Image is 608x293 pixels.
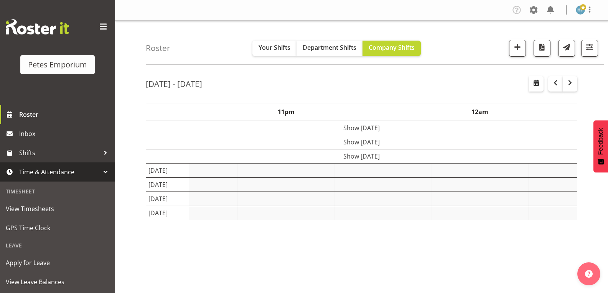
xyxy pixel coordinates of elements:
td: [DATE] [146,163,189,177]
a: View Timesheets [2,199,113,218]
div: Timesheet [2,183,113,199]
img: helena-tomlin701.jpg [576,5,585,15]
span: Time & Attendance [19,166,100,178]
img: help-xxl-2.png [585,270,593,278]
span: Apply for Leave [6,257,109,268]
h2: [DATE] - [DATE] [146,79,202,89]
span: View Leave Balances [6,276,109,288]
button: Feedback - Show survey [593,120,608,172]
span: Feedback [597,128,604,155]
span: Your Shifts [259,43,290,52]
span: Company Shifts [369,43,415,52]
button: Download a PDF of the roster according to the set date range. [534,40,550,57]
span: GPS Time Clock [6,222,109,234]
td: [DATE] [146,192,189,206]
span: Shifts [19,147,100,159]
button: Select a specific date within the roster. [529,76,544,92]
button: Add a new shift [509,40,526,57]
th: 12am [383,103,577,121]
button: Company Shifts [362,41,421,56]
a: View Leave Balances [2,272,113,291]
img: Rosterit website logo [6,19,69,34]
button: Filter Shifts [581,40,598,57]
td: Show [DATE] [146,121,577,135]
a: Apply for Leave [2,253,113,272]
th: 11pm [189,103,383,121]
td: [DATE] [146,206,189,220]
span: View Timesheets [6,203,109,214]
div: Petes Emporium [28,59,87,70]
span: Inbox [19,128,111,139]
td: [DATE] [146,177,189,192]
a: GPS Time Clock [2,218,113,237]
h4: Roster [146,44,170,52]
button: Send a list of all shifts for the selected filtered period to all rostered employees. [558,40,575,57]
span: Department Shifts [303,43,356,52]
button: Your Shifts [252,41,297,56]
button: Department Shifts [297,41,362,56]
span: Roster [19,109,111,120]
td: Show [DATE] [146,135,577,149]
div: Leave [2,237,113,253]
td: Show [DATE] [146,149,577,163]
